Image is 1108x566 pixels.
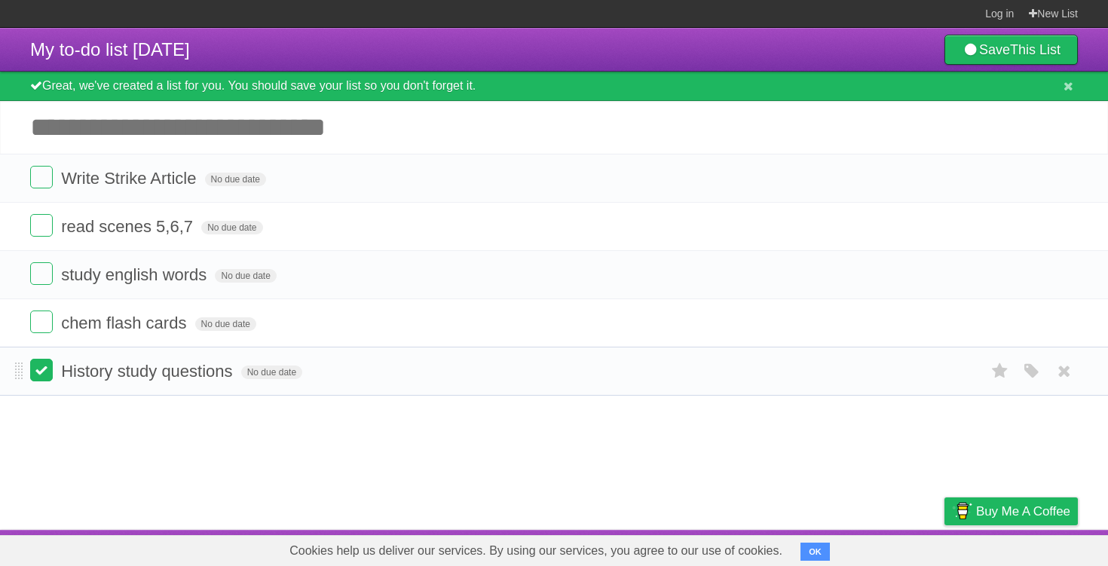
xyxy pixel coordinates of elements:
[952,498,972,524] img: Buy me a coffee
[983,534,1078,562] a: Suggest a feature
[794,534,855,562] a: Developers
[30,311,53,333] label: Done
[925,534,964,562] a: Privacy
[195,317,256,331] span: No due date
[800,543,830,561] button: OK
[1010,42,1061,57] b: This List
[201,221,262,234] span: No due date
[61,169,200,188] span: Write Strike Article
[61,314,190,332] span: chem flash cards
[61,217,197,236] span: read scenes 5,6,7
[30,166,53,188] label: Done
[744,534,776,562] a: About
[986,359,1015,384] label: Star task
[30,262,53,285] label: Done
[30,359,53,381] label: Done
[30,214,53,237] label: Done
[215,269,276,283] span: No due date
[30,39,190,60] span: My to-do list [DATE]
[241,366,302,379] span: No due date
[944,35,1078,65] a: SaveThis List
[944,497,1078,525] a: Buy me a coffee
[61,362,236,381] span: History study questions
[205,173,266,186] span: No due date
[976,498,1070,525] span: Buy me a coffee
[274,536,797,566] span: Cookies help us deliver our services. By using our services, you agree to our use of cookies.
[61,265,210,284] span: study english words
[874,534,907,562] a: Terms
